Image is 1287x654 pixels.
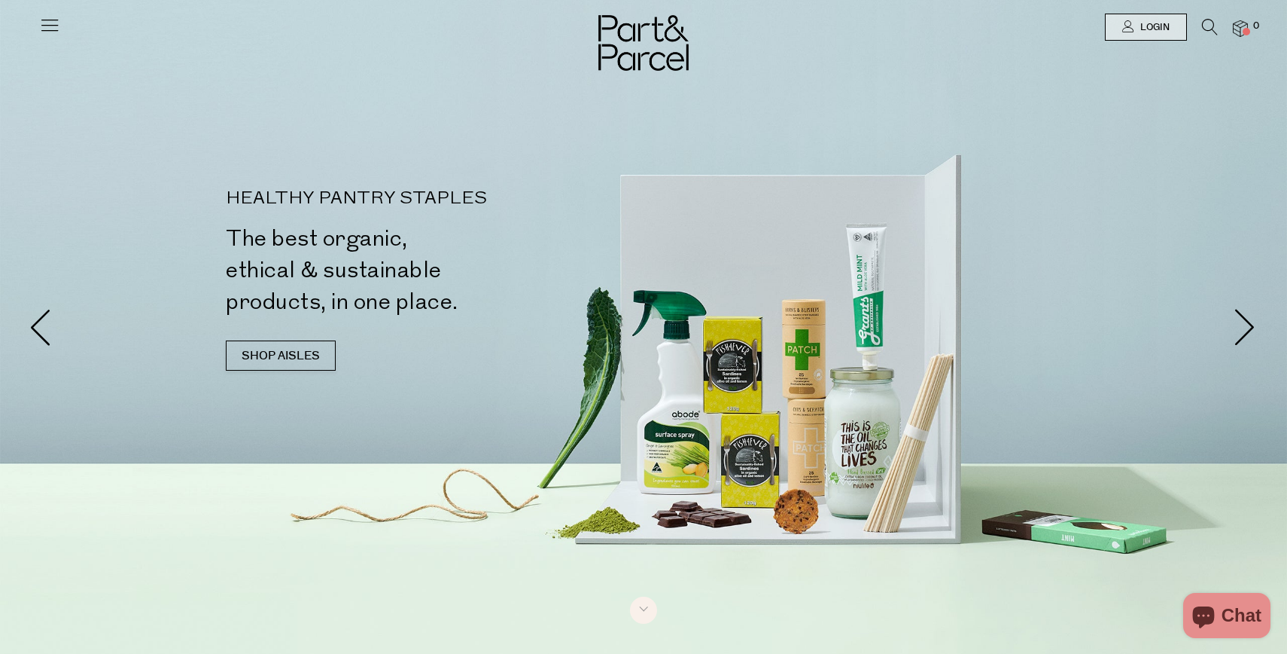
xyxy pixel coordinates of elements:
[226,223,650,318] h2: The best organic, ethical & sustainable products, in one place.
[1233,20,1248,36] a: 0
[226,190,650,208] p: HEALTHY PANTRY STAPLES
[1105,14,1187,41] a: Login
[226,341,336,371] a: SHOP AISLES
[1249,20,1263,33] span: 0
[1179,593,1275,642] inbox-online-store-chat: Shopify online store chat
[1136,21,1170,34] span: Login
[598,15,689,71] img: Part&Parcel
